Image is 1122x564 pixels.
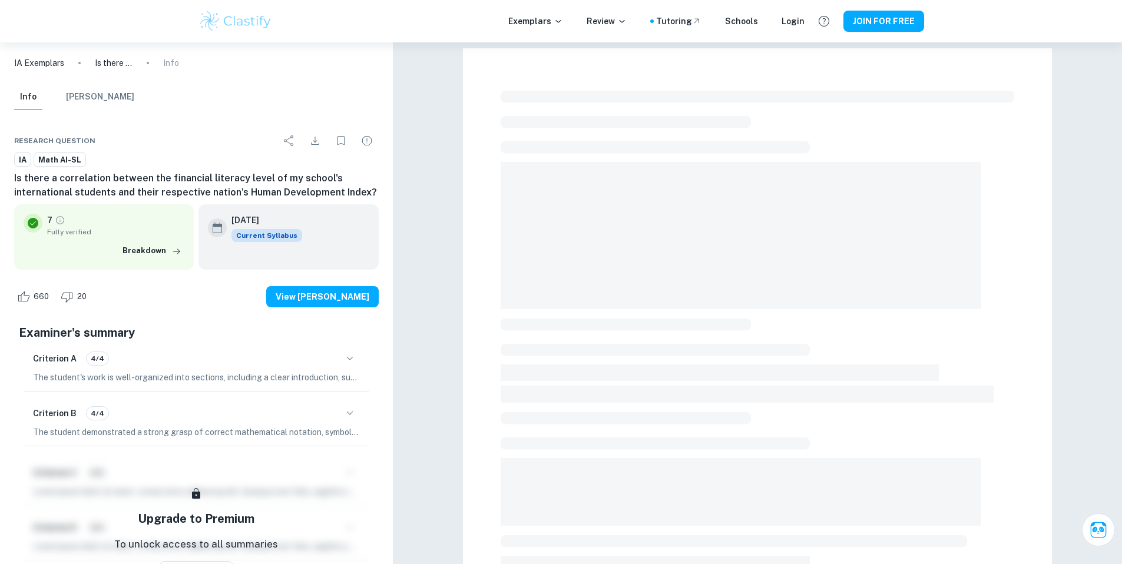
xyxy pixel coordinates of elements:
[508,15,563,28] p: Exemplars
[71,291,93,303] span: 20
[198,9,273,33] img: Clastify logo
[34,152,86,167] a: Math AI-SL
[14,84,42,110] button: Info
[277,129,301,152] div: Share
[55,215,65,225] a: Grade fully verified
[87,353,108,364] span: 4/4
[814,11,834,31] button: Help and Feedback
[782,15,805,28] a: Login
[231,214,293,227] h6: [DATE]
[14,171,379,200] h6: Is there a correlation between the financial literacy level of my school's international students...
[1082,513,1115,546] button: Ask Clai
[15,154,31,166] span: IA
[14,57,64,69] a: IA Exemplars
[58,287,93,306] div: Dislike
[47,227,184,237] span: Fully verified
[120,242,184,260] button: Breakdown
[14,152,31,167] a: IA
[27,291,55,303] span: 660
[725,15,758,28] a: Schools
[114,537,278,552] p: To unlock access to all summaries
[19,324,374,341] h5: Examiner's summary
[33,407,77,420] h6: Criterion B
[231,229,302,242] div: This exemplar is based on the current syllabus. Feel free to refer to it for inspiration/ideas wh...
[587,15,627,28] p: Review
[163,57,179,69] p: Info
[355,129,379,152] div: Report issue
[303,129,327,152] div: Download
[34,154,85,166] span: Math AI-SL
[33,371,360,384] p: The student's work is well-organized into sections, including a clear introduction, subdivided bo...
[33,352,77,365] h6: Criterion A
[14,287,55,306] div: Like
[66,84,134,110] button: [PERSON_NAME]
[95,57,133,69] p: Is there a correlation between the financial literacy level of my school's international students...
[47,214,52,227] p: 7
[14,135,95,146] span: Research question
[33,426,360,439] p: The student demonstrated a strong grasp of correct mathematical notation, symbols, and terminolog...
[843,11,924,32] button: JOIN FOR FREE
[656,15,701,28] a: Tutoring
[266,286,379,307] button: View [PERSON_NAME]
[231,229,302,242] span: Current Syllabus
[329,129,353,152] div: Bookmark
[87,408,108,419] span: 4/4
[138,510,254,527] h5: Upgrade to Premium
